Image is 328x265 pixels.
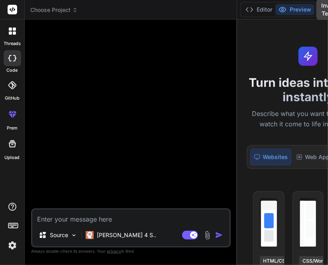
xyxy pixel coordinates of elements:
img: Pick Models [71,232,77,239]
img: settings [6,239,19,252]
span: privacy [107,249,121,253]
label: GitHub [5,95,20,102]
label: code [7,67,18,74]
img: Claude 4 Sonnet [86,231,94,239]
label: threads [4,40,21,47]
button: Editor [242,4,275,15]
label: Upload [5,154,20,161]
p: Always double-check its answers. Your in Bind [31,247,231,255]
img: icon [215,231,223,239]
p: Source [50,231,68,239]
label: prem [7,125,18,132]
div: Websites [250,149,291,165]
p: [PERSON_NAME] 4 S.. [97,231,156,239]
button: Preview [275,4,314,15]
span: Choose Project [30,6,78,14]
img: attachment [203,231,212,240]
